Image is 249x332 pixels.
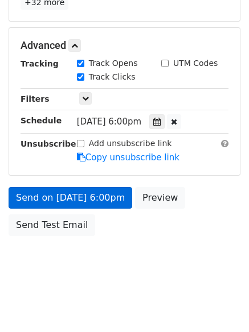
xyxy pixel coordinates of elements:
label: Track Opens [89,57,138,69]
iframe: Chat Widget [192,277,249,332]
a: Preview [135,187,185,209]
strong: Filters [21,94,50,103]
label: Track Clicks [89,71,136,83]
h5: Advanced [21,39,228,52]
strong: Unsubscribe [21,139,76,148]
label: UTM Codes [173,57,218,69]
a: Send on [DATE] 6:00pm [9,187,132,209]
a: Send Test Email [9,214,95,236]
strong: Tracking [21,59,59,68]
strong: Schedule [21,116,62,125]
a: Copy unsubscribe link [77,152,179,163]
span: [DATE] 6:00pm [77,117,141,127]
label: Add unsubscribe link [89,138,172,150]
